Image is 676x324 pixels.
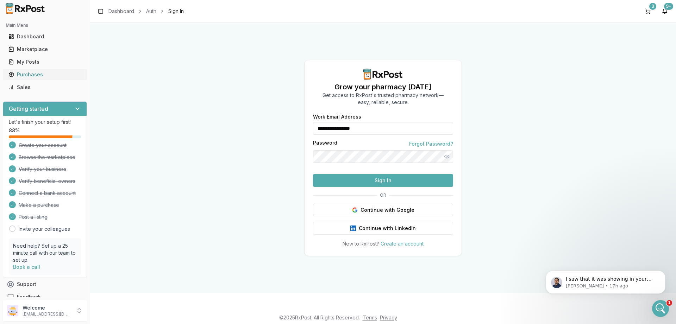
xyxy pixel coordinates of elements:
[3,69,87,80] button: Purchases
[313,204,453,216] button: Continue with Google
[108,8,134,15] a: Dashboard
[23,311,71,317] p: [EMAIL_ADDRESS][DOMAIN_NAME]
[313,174,453,187] button: Sign In
[19,202,59,209] span: Make a purchase
[7,305,18,316] img: User avatar
[9,104,48,113] h3: Getting started
[377,192,389,198] span: OR
[313,222,453,235] button: Continue with LinkedIn
[8,58,81,65] div: My Posts
[323,92,444,106] p: Get access to RxPost's trusted pharmacy network— easy, reliable, secure.
[6,56,84,68] a: My Posts
[380,315,397,320] a: Privacy
[313,140,337,147] label: Password
[6,23,84,28] h2: Main Menu
[352,207,358,213] img: Google
[8,84,81,91] div: Sales
[168,8,184,15] span: Sign In
[343,241,379,247] span: New to RxPost?
[13,242,77,263] p: Need help? Set up a 25 minute call with our team to set up.
[659,6,670,17] button: 9+
[19,142,67,149] span: Create your account
[3,44,87,55] button: Marketplace
[361,69,406,80] img: RxPost Logo
[323,82,444,92] h1: Grow your pharmacy [DATE]
[649,3,656,10] div: 3
[313,114,453,119] label: Work Email Address
[535,256,676,305] iframe: Intercom notifications message
[19,214,48,221] span: Post a listing
[3,278,87,291] button: Support
[6,81,84,94] a: Sales
[19,154,75,161] span: Browse the marketplace
[6,68,84,81] a: Purchases
[3,31,87,42] button: Dashboard
[19,178,75,185] span: Verify beneficial owners
[363,315,377,320] a: Terms
[13,264,40,270] a: Book a call
[8,46,81,53] div: Marketplace
[440,150,453,163] button: Show password
[3,56,87,68] button: My Posts
[19,190,76,197] span: Connect a bank account
[381,241,424,247] a: Create an account
[8,71,81,78] div: Purchases
[17,293,41,300] span: Feedback
[108,8,184,15] nav: breadcrumb
[642,6,653,17] button: 3
[9,119,81,126] p: Let's finish your setup first!
[146,8,156,15] a: Auth
[409,140,453,147] a: Forgot Password?
[19,225,70,233] a: Invite your colleagues
[652,300,669,317] iframe: Intercom live chat
[3,82,87,93] button: Sales
[350,225,356,231] img: LinkedIn
[8,33,81,40] div: Dashboard
[19,166,66,173] span: Verify your business
[664,3,673,10] div: 9+
[23,304,71,311] p: Welcome
[3,291,87,303] button: Feedback
[9,127,20,134] span: 88 %
[6,30,84,43] a: Dashboard
[666,300,672,306] span: 1
[6,43,84,56] a: Marketplace
[3,3,48,14] img: RxPost Logo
